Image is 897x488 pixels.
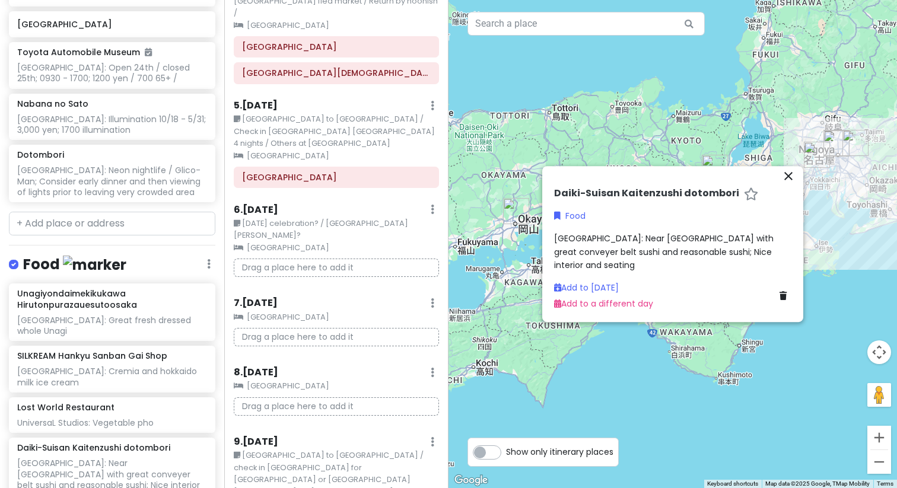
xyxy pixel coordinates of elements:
[17,402,114,413] h6: Lost World Restaurant
[702,155,728,181] div: Kyoto Station
[17,350,167,361] h6: SILKREAM Hankyu Sanban Gai Shop
[867,450,891,474] button: Zoom out
[242,172,431,183] h6: Osaka Station
[842,130,869,156] div: Toyota Automobile Museum
[867,383,891,407] button: Drag Pegman onto the map to open Street View
[17,442,170,453] h6: Daiki-Suisan Kaitenzushi dotombori
[781,168,796,187] button: Close
[503,198,529,224] div: Okayama
[234,397,439,416] p: Drag a place here to add it
[17,98,88,109] h6: Nabana no Sato
[145,48,152,56] i: Added to itinerary
[234,366,278,379] h6: 8 . [DATE]
[506,445,613,458] span: Show only itinerary places
[744,187,758,203] a: Star place
[17,366,206,387] div: [GEOGRAPHIC_DATA]: Cremia and hokkaido milk ice cream
[467,12,705,36] input: Search a place
[9,212,215,235] input: + Add place or address
[234,20,439,31] small: [GEOGRAPHIC_DATA]
[823,130,850,157] div: Nagoya Station
[234,242,439,254] small: [GEOGRAPHIC_DATA]
[17,288,206,310] h6: Unagiyondaimekikukawa Hirutonpurazauesutoosaka
[234,328,439,346] p: Drag a place here to add it
[234,311,439,323] small: [GEOGRAPHIC_DATA]
[234,218,439,242] small: [DATE] celebration? / [GEOGRAPHIC_DATA] [PERSON_NAME]?
[451,473,491,488] img: Google
[867,340,891,364] button: Map camera controls
[554,187,739,200] h6: Daiki-Suisan Kaitenzushi dotombori
[17,62,206,84] div: [GEOGRAPHIC_DATA]: Open 24th / closed 25th; 0930 - 1700; 1200 yen / 700 65+ /
[554,232,776,271] span: [GEOGRAPHIC_DATA]: Near [GEOGRAPHIC_DATA] with great conveyer belt sushi and reasonable sushi; Ni...
[780,289,791,302] a: Delete place
[765,480,870,487] span: Map data ©2025 Google, TMap Mobility
[17,315,206,336] div: [GEOGRAPHIC_DATA]: Great fresh dressed whole Unagi
[867,426,891,449] button: Zoom in
[234,259,439,277] p: Drag a place here to add it
[234,204,278,216] h6: 6 . [DATE]
[804,142,830,168] div: Nabana no Sato
[554,282,619,294] a: Add to [DATE]
[554,209,586,222] a: Food
[234,113,439,149] small: [GEOGRAPHIC_DATA] to [GEOGRAPHIC_DATA] / Check in [GEOGRAPHIC_DATA] [GEOGRAPHIC_DATA] 4 nights / ...
[17,47,152,58] h6: Toyota Automobile Museum
[781,169,796,183] i: close
[877,480,893,487] a: Terms (opens in new tab)
[242,42,431,52] h6: Kyoto Station
[234,150,439,162] small: [GEOGRAPHIC_DATA]
[17,417,206,428] div: UniversaL Studios: Vegetable pho
[17,149,64,160] h6: Dotombori
[451,473,491,488] a: Open this area in Google Maps (opens a new window)
[242,68,431,78] h6: Kitano Temple kyoto
[823,130,850,156] div: Nagoya JR Gate Tower Hotel
[63,256,126,274] img: marker
[707,480,758,488] button: Keyboard shortcuts
[17,114,206,135] div: [GEOGRAPHIC_DATA]: Illumination 10/18 - 5/31; 3,000 yen; 1700 illumination
[554,298,653,310] a: Add to a different day
[17,19,206,30] h6: [GEOGRAPHIC_DATA]
[234,100,278,112] h6: 5 . [DATE]
[234,436,278,448] h6: 9 . [DATE]
[23,255,126,275] h4: Food
[234,297,278,310] h6: 7 . [DATE]
[17,165,206,197] div: [GEOGRAPHIC_DATA]: Neon nightlife / Glico-Man; Consider early dinner and then viewing of lights p...
[234,380,439,392] small: [GEOGRAPHIC_DATA]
